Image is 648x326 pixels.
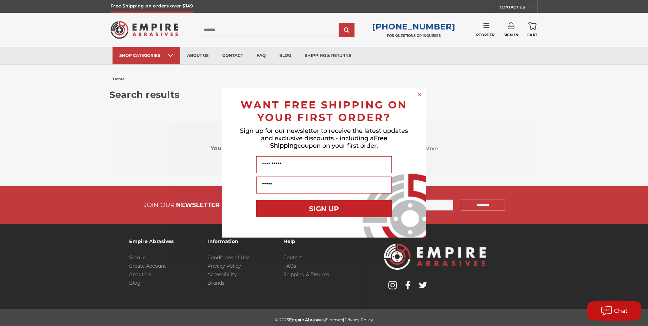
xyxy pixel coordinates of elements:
button: Chat [587,301,641,321]
span: Chat [614,308,628,314]
span: WANT FREE SHIPPING ON YOUR FIRST ORDER? [241,99,407,124]
button: Close dialog [416,91,423,98]
span: Sign up for our newsletter to receive the latest updates and exclusive discounts - including a co... [240,127,408,149]
span: Free Shipping [270,135,387,149]
button: SIGN UP [256,200,392,217]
